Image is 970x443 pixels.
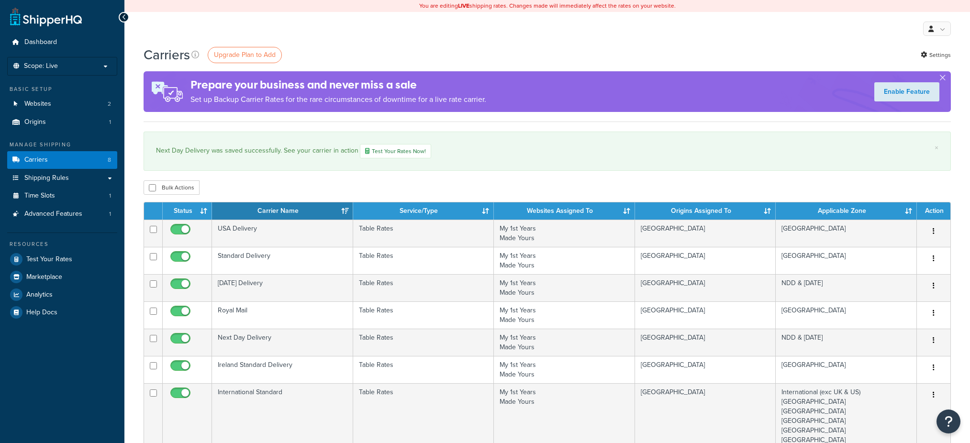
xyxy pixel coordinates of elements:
[7,33,117,51] a: Dashboard
[776,202,917,220] th: Applicable Zone: activate to sort column ascending
[7,169,117,187] a: Shipping Rules
[212,329,353,356] td: Next Day Delivery
[108,156,111,164] span: 8
[7,187,117,205] a: Time Slots 1
[7,95,117,113] li: Websites
[494,220,635,247] td: My 1st Years Made Yours
[7,95,117,113] a: Websites 2
[353,247,494,274] td: Table Rates
[7,205,117,223] li: Advanced Features
[776,274,917,301] td: NDD & [DATE]
[7,187,117,205] li: Time Slots
[7,85,117,93] div: Basic Setup
[635,220,776,247] td: [GEOGRAPHIC_DATA]
[212,356,353,383] td: Ireland Standard Delivery
[494,329,635,356] td: My 1st Years Made Yours
[214,50,276,60] span: Upgrade Plan to Add
[144,71,190,112] img: ad-rules-rateshop-fe6ec290ccb7230408bd80ed9643f0289d75e0ffd9eb532fc0e269fcd187b520.png
[24,38,57,46] span: Dashboard
[212,274,353,301] td: [DATE] Delivery
[109,192,111,200] span: 1
[24,100,51,108] span: Websites
[937,410,960,433] button: Open Resource Center
[24,174,69,182] span: Shipping Rules
[635,274,776,301] td: [GEOGRAPHIC_DATA]
[26,309,57,317] span: Help Docs
[494,202,635,220] th: Websites Assigned To: activate to sort column ascending
[874,82,939,101] a: Enable Feature
[24,62,58,70] span: Scope: Live
[109,210,111,218] span: 1
[156,144,938,158] div: Next Day Delivery was saved successfully. See your carrier in action
[7,251,117,268] a: Test Your Rates
[190,77,486,93] h4: Prepare your business and never miss a sale
[353,356,494,383] td: Table Rates
[635,329,776,356] td: [GEOGRAPHIC_DATA]
[26,291,53,299] span: Analytics
[212,202,353,220] th: Carrier Name: activate to sort column ascending
[776,301,917,329] td: [GEOGRAPHIC_DATA]
[494,301,635,329] td: My 1st Years Made Yours
[24,118,46,126] span: Origins
[26,255,72,264] span: Test Your Rates
[190,93,486,106] p: Set up Backup Carrier Rates for the rare circumstances of downtime for a live rate carrier.
[7,286,117,303] a: Analytics
[144,180,200,195] button: Bulk Actions
[935,144,938,152] a: ×
[635,247,776,274] td: [GEOGRAPHIC_DATA]
[212,301,353,329] td: Royal Mail
[212,247,353,274] td: Standard Delivery
[7,113,117,131] li: Origins
[635,356,776,383] td: [GEOGRAPHIC_DATA]
[7,113,117,131] a: Origins 1
[921,48,951,62] a: Settings
[163,202,212,220] th: Status: activate to sort column ascending
[353,220,494,247] td: Table Rates
[458,1,469,10] b: LIVE
[494,247,635,274] td: My 1st Years Made Yours
[494,356,635,383] td: My 1st Years Made Yours
[208,47,282,63] a: Upgrade Plan to Add
[353,274,494,301] td: Table Rates
[24,156,48,164] span: Carriers
[7,240,117,248] div: Resources
[24,210,82,218] span: Advanced Features
[24,192,55,200] span: Time Slots
[7,205,117,223] a: Advanced Features 1
[917,202,950,220] th: Action
[494,274,635,301] td: My 1st Years Made Yours
[26,273,62,281] span: Marketplace
[10,7,82,26] a: ShipperHQ Home
[108,100,111,108] span: 2
[7,151,117,169] li: Carriers
[776,329,917,356] td: NDD & [DATE]
[7,151,117,169] a: Carriers 8
[144,45,190,64] h1: Carriers
[7,304,117,321] a: Help Docs
[635,301,776,329] td: [GEOGRAPHIC_DATA]
[776,356,917,383] td: [GEOGRAPHIC_DATA]
[360,144,431,158] a: Test Your Rates Now!
[353,202,494,220] th: Service/Type: activate to sort column ascending
[353,329,494,356] td: Table Rates
[776,247,917,274] td: [GEOGRAPHIC_DATA]
[353,301,494,329] td: Table Rates
[109,118,111,126] span: 1
[212,220,353,247] td: USA Delivery
[776,220,917,247] td: [GEOGRAPHIC_DATA]
[635,202,776,220] th: Origins Assigned To: activate to sort column ascending
[7,268,117,286] a: Marketplace
[7,141,117,149] div: Manage Shipping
